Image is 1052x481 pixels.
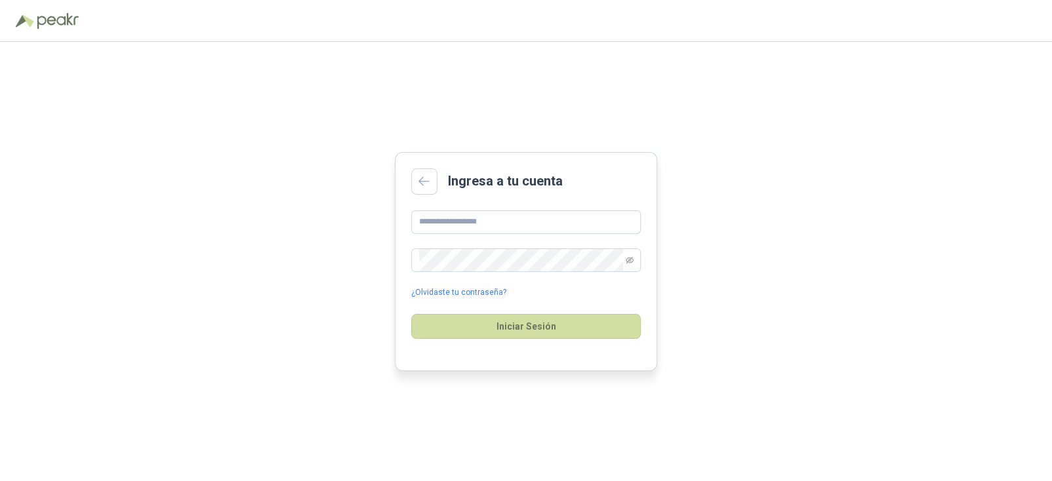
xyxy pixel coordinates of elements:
[626,256,634,264] span: eye-invisible
[411,314,641,339] button: Iniciar Sesión
[448,171,563,191] h2: Ingresa a tu cuenta
[37,13,79,29] img: Peakr
[411,286,506,299] a: ¿Olvidaste tu contraseña?
[16,14,34,28] img: Logo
